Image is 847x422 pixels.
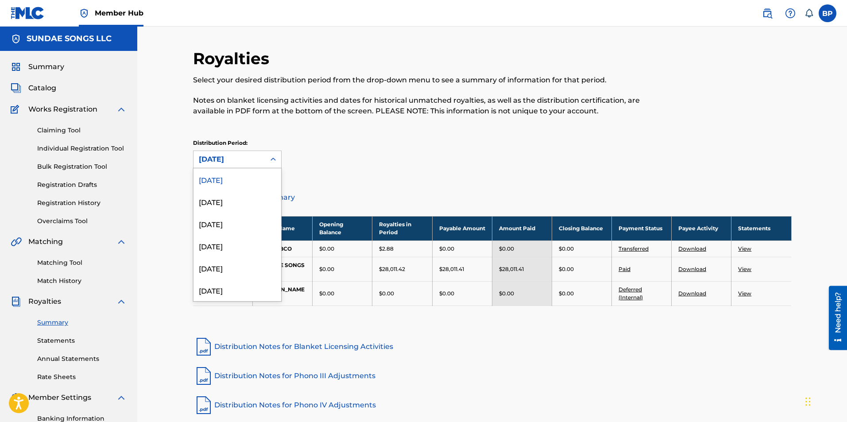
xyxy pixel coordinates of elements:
p: Distribution Period: [193,139,282,147]
img: expand [116,296,127,307]
p: $0.00 [499,290,514,298]
img: pdf [193,395,214,416]
img: Matching [11,236,22,247]
div: Help [781,4,799,22]
th: Payment Status [611,216,671,240]
span: Catalog [28,83,56,93]
img: Royalties [11,296,21,307]
p: $0.00 [319,265,334,273]
a: Registration Drafts [37,180,127,190]
img: Works Registration [11,104,22,115]
th: Payee Name [253,216,313,240]
span: Member Settings [28,392,91,403]
a: Download [678,245,706,252]
p: $28,011.41 [499,265,524,273]
td: [PERSON_NAME] [253,281,313,306]
span: Member Hub [95,8,143,18]
h5: SUNDAE SONGS LLC [27,34,112,44]
div: User Menu [819,4,836,22]
div: Drag [805,388,811,415]
a: Annual Statements [37,354,127,364]
img: expand [116,104,127,115]
img: pdf [193,336,214,357]
a: Deferred (Internal) [619,286,643,301]
div: [DATE] [193,235,281,257]
p: Select your desired distribution period from the drop-down menu to see a summary of information f... [193,75,654,85]
p: $0.00 [379,290,394,298]
p: $2.88 [379,245,394,253]
a: View [738,266,751,272]
td: SUNDAE SONGS LLC [253,257,313,281]
img: help [785,8,796,19]
p: $28,011.41 [439,265,464,273]
th: Statements [731,216,791,240]
th: Payable Amount [432,216,492,240]
a: Transferred [619,245,649,252]
div: [DATE] [193,190,281,213]
h2: Royalties [193,49,274,69]
p: $0.00 [559,290,574,298]
p: $0.00 [559,245,574,253]
a: Public Search [758,4,776,22]
p: $0.00 [439,290,454,298]
img: expand [116,236,127,247]
a: View [738,245,751,252]
div: [DATE] [199,154,260,165]
th: Royalties in Period [372,216,432,240]
a: Download [678,266,706,272]
a: Rate Sheets [37,372,127,382]
td: LFR PUBCO [253,240,313,257]
a: Individual Registration Tool [37,144,127,153]
img: Accounts [11,34,21,44]
div: Need help? [10,6,22,47]
div: [DATE] [193,279,281,301]
th: Closing Balance [552,216,611,240]
img: Summary [11,62,21,72]
th: Opening Balance [313,216,372,240]
div: [DATE] [193,213,281,235]
a: Summary [37,318,127,327]
img: Top Rightsholder [79,8,89,19]
a: Registration History [37,198,127,208]
img: MLC Logo [11,7,45,19]
a: SummarySummary [11,62,64,72]
div: Notifications [804,9,813,18]
a: Statements [37,336,127,345]
a: Paid [619,266,630,272]
p: $0.00 [319,245,334,253]
a: Overclaims Tool [37,217,127,226]
iframe: Resource Center [822,286,847,350]
img: Member Settings [11,392,21,403]
p: $0.00 [499,245,514,253]
img: search [762,8,773,19]
p: $0.00 [439,245,454,253]
th: Payee Activity [672,216,731,240]
p: $0.00 [319,290,334,298]
a: Matching Tool [37,258,127,267]
p: $0.00 [559,265,574,273]
a: Distribution Notes for Blanket Licensing Activities [193,336,792,357]
p: Notes on blanket licensing activities and dates for historical unmatched royalties, as well as th... [193,95,654,116]
img: Catalog [11,83,21,93]
span: Matching [28,236,63,247]
a: View [738,290,751,297]
div: [DATE] [193,257,281,279]
img: expand [116,392,127,403]
span: Summary [28,62,64,72]
a: CatalogCatalog [11,83,56,93]
a: Distribution Summary [193,187,792,208]
a: Download [678,290,706,297]
a: Distribution Notes for Phono III Adjustments [193,365,792,387]
a: Claiming Tool [37,126,127,135]
th: Amount Paid [492,216,552,240]
a: Bulk Registration Tool [37,162,127,171]
span: Royalties [28,296,61,307]
a: Distribution Notes for Phono IV Adjustments [193,395,792,416]
span: Works Registration [28,104,97,115]
img: pdf [193,365,214,387]
p: $28,011.42 [379,265,405,273]
div: [DATE] [193,168,281,190]
iframe: Chat Widget [803,379,847,422]
a: Match History [37,276,127,286]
